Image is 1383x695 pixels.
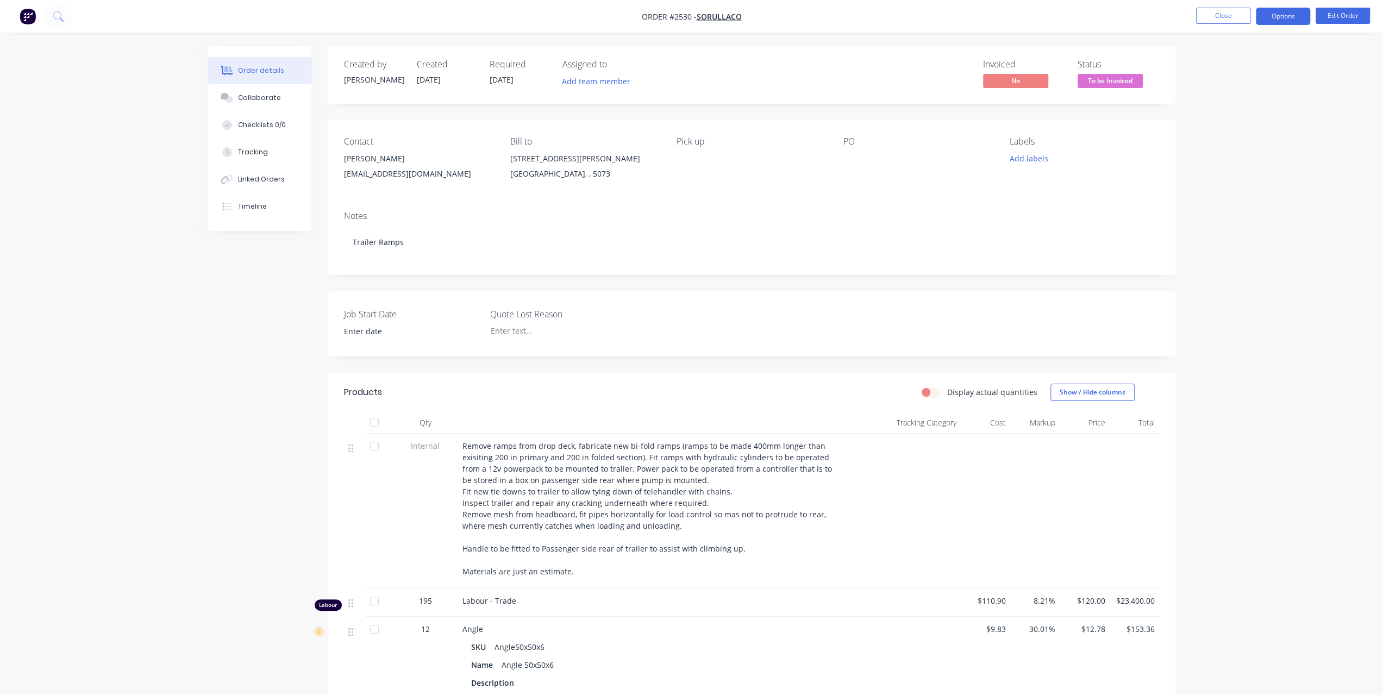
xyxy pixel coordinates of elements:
[462,441,834,577] span: Remove ramps from drop deck, fabricate new bi-fold ramps (ramps to be made 400mm longer than exis...
[961,412,1010,434] div: Cost
[1015,595,1055,606] span: 8.21%
[510,151,659,186] div: [STREET_ADDRESS][PERSON_NAME][GEOGRAPHIC_DATA], , 5073
[562,59,671,70] div: Assigned to
[556,74,636,89] button: Add team member
[1060,412,1109,434] div: Price
[238,202,267,211] div: Timeline
[336,323,472,340] input: Enter date
[1316,8,1370,24] button: Edit Order
[1078,74,1143,90] button: To be Invoiced
[344,226,1159,259] div: Trailer Ramps
[697,11,742,22] a: Sorullaco
[983,74,1048,87] span: No
[20,8,36,24] img: Factory
[208,139,311,166] button: Tracking
[471,639,490,655] div: SKU
[238,147,268,157] div: Tracking
[1015,623,1055,635] span: 30.01%
[344,74,404,85] div: [PERSON_NAME]
[1196,8,1250,24] button: Close
[1064,623,1105,635] span: $12.78
[238,66,284,76] div: Order details
[344,166,493,181] div: [EMAIL_ADDRESS][DOMAIN_NAME]
[947,386,1037,398] label: Display actual quantities
[1010,136,1159,147] div: Labels
[417,59,477,70] div: Created
[1078,59,1159,70] div: Status
[419,595,432,606] span: 195
[1050,384,1135,401] button: Show / Hide columns
[983,59,1065,70] div: Invoiced
[965,623,1006,635] span: $9.83
[462,596,516,606] span: Labour - Trade
[421,623,430,635] span: 12
[417,74,441,85] span: [DATE]
[208,57,311,84] button: Order details
[1109,412,1159,434] div: Total
[490,74,514,85] span: [DATE]
[1256,8,1310,25] button: Options
[208,84,311,111] button: Collaborate
[843,136,992,147] div: PO
[315,599,342,611] div: Labour
[238,174,285,184] div: Linked Orders
[238,93,281,103] div: Collaborate
[397,440,454,452] span: Internal
[238,120,286,130] div: Checklists 0/0
[208,166,311,193] button: Linked Orders
[490,308,626,321] label: Quote Lost Reason
[490,639,549,655] div: Angle50x50x6
[344,59,404,70] div: Created by
[497,657,558,673] div: Angle 50x50x6
[208,111,311,139] button: Checklists 0/0
[838,412,961,434] div: Tracking Category
[344,308,480,321] label: Job Start Date
[642,11,697,22] span: Order #2530 -
[471,675,518,691] div: Description
[1113,595,1154,606] span: $23,400.00
[462,624,483,634] span: Angle
[208,193,311,220] button: Timeline
[510,166,659,181] div: [GEOGRAPHIC_DATA], , 5073
[562,74,636,89] button: Add team member
[1078,74,1143,87] span: To be Invoiced
[677,136,825,147] div: Pick up
[344,151,493,186] div: [PERSON_NAME][EMAIL_ADDRESS][DOMAIN_NAME]
[490,59,549,70] div: Required
[344,386,382,399] div: Products
[344,136,493,147] div: Contact
[510,136,659,147] div: Bill to
[471,657,497,673] div: Name
[344,151,493,166] div: [PERSON_NAME]
[965,595,1006,606] span: $110.90
[1113,623,1154,635] span: $153.36
[510,151,659,166] div: [STREET_ADDRESS][PERSON_NAME]
[1004,151,1054,166] button: Add labels
[1064,595,1105,606] span: $120.00
[393,412,458,434] div: Qty
[1010,412,1060,434] div: Markup
[344,211,1159,221] div: Notes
